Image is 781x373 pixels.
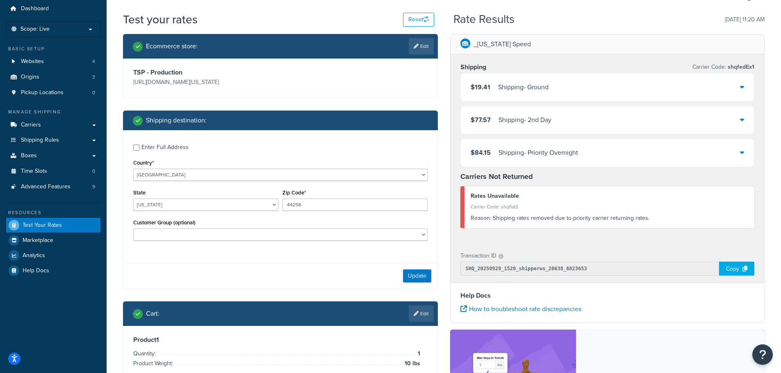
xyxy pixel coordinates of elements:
button: Open Resource Center [752,344,773,365]
div: Copy [719,262,754,276]
span: 3 [92,74,95,81]
p: Transaction ID [460,250,496,262]
a: Help Docs [6,263,100,278]
h3: Product 1 [133,336,428,344]
div: Basic Setup [6,45,100,52]
span: $77.57 [471,115,491,124]
a: Websites4 [6,54,100,69]
input: Enter Full Address [133,145,139,151]
p: Carrier Code: [692,61,754,73]
a: Origins3 [6,70,100,85]
h3: TSP - Production [133,68,278,77]
h2: Rate Results [453,13,515,26]
span: Advanced Features [21,183,71,190]
span: Websites [21,58,44,65]
a: Test Your Rates [6,218,100,233]
span: $19.41 [471,82,490,92]
span: Analytics [23,252,45,259]
span: 0 [92,89,95,96]
a: Analytics [6,248,100,263]
span: Dashboard [21,5,49,12]
span: Carriers [21,122,41,129]
a: Carriers [6,118,100,133]
span: Boxes [21,152,37,159]
p: _[US_STATE] Speed [474,38,531,50]
label: Country* [133,160,154,166]
li: Time Slots [6,164,100,179]
h2: Cart : [146,310,159,317]
p: [URL][DOMAIN_NAME][US_STATE] [133,77,278,88]
a: Pickup Locations0 [6,85,100,100]
button: Reset [403,13,434,27]
a: Shipping Rules [6,133,100,148]
div: Shipping - 2nd Day [499,114,551,126]
label: Customer Group (optional) [133,219,196,226]
li: Advanced Features [6,179,100,194]
div: Shipping - Ground [498,81,549,93]
span: 9 [92,183,95,190]
label: State [133,190,146,196]
div: Shipping rates removed due to priority carrier returning rates. [471,212,749,224]
li: Websites [6,54,100,69]
span: Test Your Rates [23,222,62,229]
div: Enter Full Address [141,142,189,153]
span: Time Slots [21,168,47,175]
li: Origins [6,70,100,85]
button: Update [403,269,431,283]
span: 4 [92,58,95,65]
div: Resources [6,209,100,216]
div: Shipping - Priority Overnight [499,147,578,158]
span: Origins [21,74,39,81]
a: Marketplace [6,233,100,248]
a: How to troubleshoot rate discrepancies [460,304,581,314]
h2: Ecommerce store : [146,43,198,50]
label: Zip Code* [282,190,306,196]
span: Marketplace [23,237,53,244]
a: Edit [409,305,434,322]
span: 1 [416,349,420,359]
a: Boxes [6,148,100,163]
span: Quantity: [133,349,158,358]
div: Manage Shipping [6,109,100,115]
h1: Test your rates [123,11,198,27]
a: Time Slots0 [6,164,100,179]
span: Help Docs [23,267,49,274]
div: Carrier Code: shqflat2 [471,201,749,212]
a: Dashboard [6,1,100,16]
li: Pickup Locations [6,85,100,100]
a: Edit [409,38,434,54]
h2: Shipping destination : [146,117,207,124]
span: Pickup Locations [21,89,64,96]
span: 0 [92,168,95,175]
span: shqfedEx1 [726,63,754,71]
div: Rates Unavailable [471,190,749,202]
p: [DATE] 11:20 AM [725,14,765,25]
a: Advanced Features9 [6,179,100,194]
span: $84.15 [471,148,491,157]
span: Shipping Rules [21,137,59,144]
span: Reason: [471,214,491,222]
strong: Carriers Not Returned [460,171,533,182]
h4: Help Docs [460,291,755,301]
span: Scope: Live [20,26,50,33]
span: 10 lbs [403,359,420,368]
h3: Shipping [460,63,486,71]
span: Product Weight: [133,359,175,368]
